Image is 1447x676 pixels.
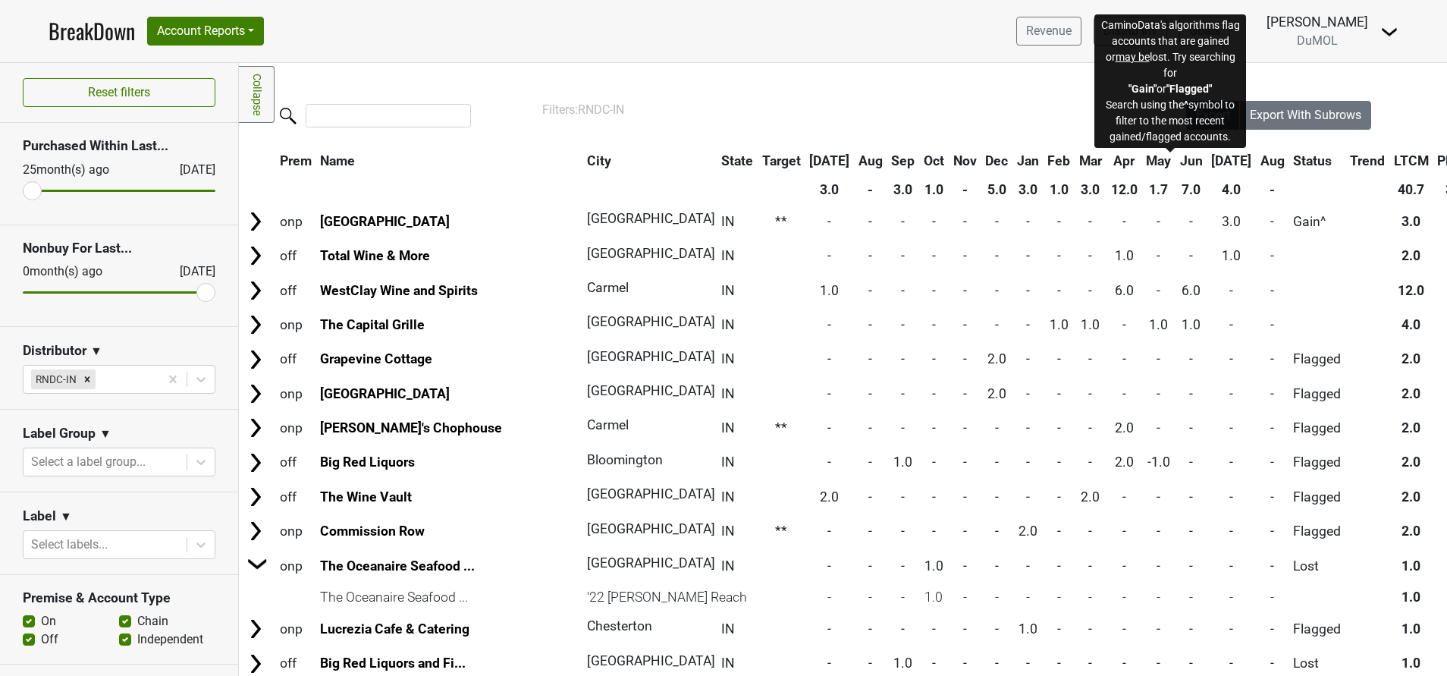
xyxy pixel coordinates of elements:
h3: Distributor [23,343,86,359]
span: IN [721,558,735,574]
a: Collapse [239,66,275,123]
span: - [827,558,831,574]
th: - [949,176,981,203]
span: IN [721,524,735,539]
span: - [932,214,936,229]
h3: Nonbuy For Last... [23,241,215,256]
span: - [868,454,872,470]
img: Arrow right [244,618,267,640]
div: [PERSON_NAME] [1267,12,1368,32]
span: - [1157,248,1160,263]
span: Carmel [587,280,629,295]
a: WestClay Wine and Spirits [320,283,478,298]
span: ▼ [90,342,102,360]
span: - [901,489,905,505]
b: "Flagged" [1166,83,1212,95]
th: - [855,176,887,203]
span: - [1026,489,1030,505]
h3: Label Group [23,426,96,442]
span: [GEOGRAPHIC_DATA] [587,486,715,501]
span: - [1088,454,1092,470]
div: Filters: [542,101,1144,119]
span: 2.0 [1115,420,1134,435]
td: onp [276,515,315,548]
span: Export With Subrows [1250,108,1361,122]
span: IN [721,386,735,401]
button: Reset filters [23,78,215,107]
span: - [1189,420,1193,435]
span: - [901,558,905,574]
a: The Capital Grille [320,317,425,332]
span: [GEOGRAPHIC_DATA] [587,349,715,364]
a: The Oceanaire Seafood ... [320,558,475,574]
span: 3.0 [1222,214,1241,229]
span: LTCM [1394,153,1429,168]
a: [PERSON_NAME]'s Chophouse [320,420,502,435]
span: - [1088,351,1092,366]
span: - [1122,386,1126,401]
th: Prem: activate to sort column ascending [276,147,315,175]
span: - [932,283,936,298]
span: - [932,524,936,539]
span: - [1229,524,1233,539]
span: - [1057,386,1061,401]
span: - [963,524,967,539]
span: IN [721,420,735,435]
span: IN [721,317,735,332]
span: - [1270,317,1274,332]
td: Flagged [1290,412,1345,445]
span: IN [721,489,735,505]
span: [GEOGRAPHIC_DATA] [587,521,715,536]
span: Target [762,153,801,168]
td: Gain^ [1290,205,1345,237]
span: 6.0 [1115,283,1134,298]
img: Arrow right [244,520,267,542]
span: - [963,283,967,298]
div: 0 month(s) ago [23,263,143,281]
span: - [1057,283,1061,298]
span: - [1088,386,1092,401]
span: 1.0 [820,283,839,298]
b: ^ [1184,99,1188,111]
span: IN [721,283,735,298]
th: May: activate to sort column ascending [1142,147,1175,175]
span: - [1157,489,1160,505]
span: - [1088,214,1092,229]
th: 3.0 [805,176,853,203]
span: - [868,558,872,574]
span: - [1270,524,1274,539]
span: -1.0 [1147,454,1170,470]
span: - [1057,454,1061,470]
label: On [41,612,56,630]
img: Dropdown Menu [1380,23,1398,41]
span: - [932,248,936,263]
span: IN [721,248,735,263]
span: [GEOGRAPHIC_DATA] [587,555,715,571]
span: 3.0 [1401,214,1420,229]
span: - [868,214,872,229]
th: Name: activate to sort column ascending [317,147,582,175]
span: DuMOL [1297,33,1338,48]
a: BreakDown [49,15,135,47]
img: Arrow right [244,652,267,675]
span: - [868,317,872,332]
span: - [868,386,872,401]
a: Revenue [1016,17,1081,46]
span: - [1122,317,1126,332]
img: Arrow right [244,313,267,336]
img: Arrow right [244,279,267,302]
div: [DATE] [166,263,215,281]
span: 4.0 [1401,317,1420,332]
span: - [1229,420,1233,435]
span: - [1026,214,1030,229]
span: - [1057,489,1061,505]
span: - [901,420,905,435]
h3: Label [23,508,56,524]
th: 3.0 [888,176,919,203]
span: - [995,489,999,505]
img: Arrow right [244,451,267,474]
img: Arrow right [244,486,267,508]
span: 1.0 [1182,317,1201,332]
th: 40.7 [1390,176,1433,203]
a: Lucrezia Cafe & Catering [320,621,469,637]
